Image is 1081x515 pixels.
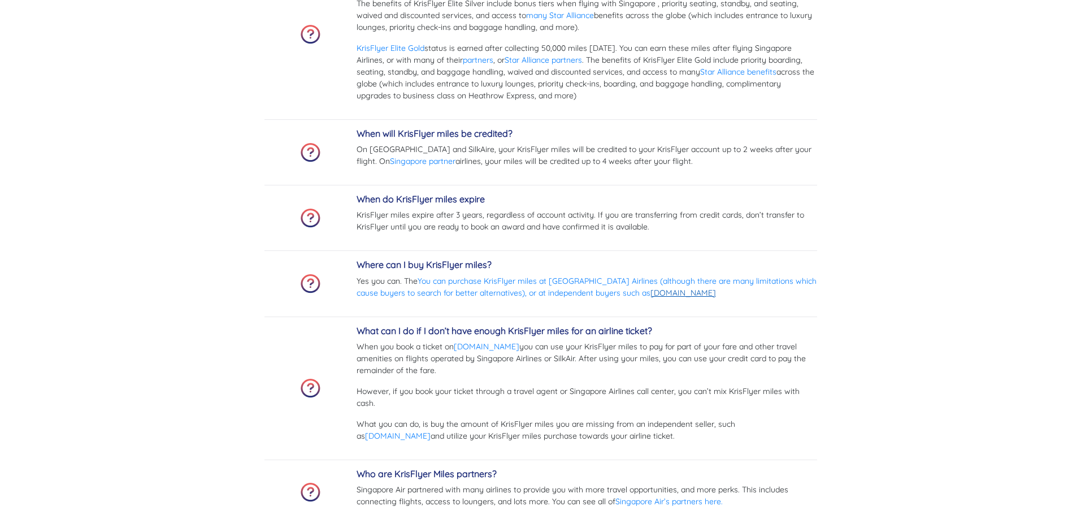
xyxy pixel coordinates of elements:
[301,379,320,398] img: faq-icon.png
[301,483,320,502] img: faq-icon.png
[301,209,320,228] img: faq-icon.png
[301,25,320,44] img: faq-icon.png
[357,326,817,336] h5: What can I do if I don’t have enough KrisFlyer miles for an airline ticket?
[357,469,817,479] h5: Who are KrisFlyer Miles partners?
[357,276,817,298] a: You can purchase KrisFlyer miles at [GEOGRAPHIC_DATA] Airlines (although there are many limitatio...
[357,194,817,205] h5: When do KrisFlyer miles expire
[301,274,320,293] img: faq-icon.png
[357,144,817,167] p: On [GEOGRAPHIC_DATA] and SilkAire, your KrisFlyer miles will be credited to your KrisFlyer accoun...
[357,43,424,53] a: KrisFlyer Elite Gold
[365,431,431,441] a: [DOMAIN_NAME]
[357,275,817,299] p: Yes you can. The
[454,341,519,352] a: [DOMAIN_NAME]
[357,341,817,376] p: When you book a ticket on you can use your KrisFlyer miles to pay for part of your fare and other...
[357,209,817,233] p: KrisFlyer miles expire after 3 years, regardless of account activity. If you are transferring fro...
[505,55,582,65] a: Star Alliance partners
[357,128,817,139] h5: When will KrisFlyer miles be credited?
[357,386,817,409] p: However, if you book your ticket through a travel agent or Singapore Airlines call center, you ca...
[357,42,817,102] p: status is earned after collecting 50,000 miles [DATE]. You can earn these miles after flying Sing...
[463,55,493,65] a: partners
[526,10,594,20] a: many Star Alliance
[357,484,817,508] p: Singapore Air partnered with many airlines to provide you with more travel opportunities, and mor...
[301,143,320,162] img: faq-icon.png
[357,259,817,270] h5: Where can I buy KrisFlyer miles?
[700,67,776,77] a: Star Alliance benefits
[357,418,817,442] p: What you can do, is buy the amount of KrisFlyer miles you are missing from an independent seller,...
[650,288,716,298] a: [DOMAIN_NAME]
[615,496,723,507] a: Singapore Air’s partners here.
[390,156,455,166] a: Singapore partner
